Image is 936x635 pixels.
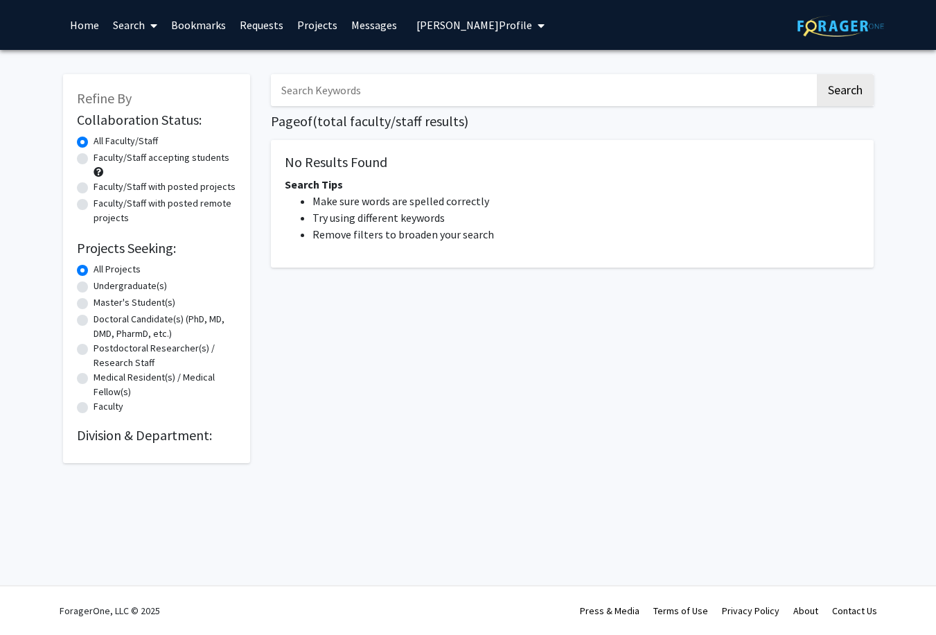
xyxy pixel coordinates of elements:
[164,1,233,49] a: Bookmarks
[77,427,236,444] h2: Division & Department:
[817,74,874,106] button: Search
[94,370,236,399] label: Medical Resident(s) / Medical Fellow(s)
[271,74,815,106] input: Search Keywords
[653,604,708,617] a: Terms of Use
[60,586,160,635] div: ForagerOne, LLC © 2025
[271,281,874,313] nav: Page navigation
[77,112,236,128] h2: Collaboration Status:
[94,295,175,310] label: Master's Student(s)
[94,262,141,277] label: All Projects
[416,18,532,32] span: [PERSON_NAME] Profile
[271,113,874,130] h1: Page of ( total faculty/staff results)
[94,399,123,414] label: Faculty
[312,226,860,243] li: Remove filters to broaden your search
[63,1,106,49] a: Home
[94,341,236,370] label: Postdoctoral Researcher(s) / Research Staff
[106,1,164,49] a: Search
[94,312,236,341] label: Doctoral Candidate(s) (PhD, MD, DMD, PharmD, etc.)
[94,180,236,194] label: Faculty/Staff with posted projects
[94,279,167,293] label: Undergraduate(s)
[77,240,236,256] h2: Projects Seeking:
[797,15,884,37] img: ForagerOne Logo
[285,177,343,191] span: Search Tips
[793,604,818,617] a: About
[722,604,779,617] a: Privacy Policy
[877,573,926,625] iframe: Chat
[580,604,639,617] a: Press & Media
[290,1,344,49] a: Projects
[312,209,860,226] li: Try using different keywords
[233,1,290,49] a: Requests
[285,154,860,171] h5: No Results Found
[312,193,860,209] li: Make sure words are spelled correctly
[94,150,229,165] label: Faculty/Staff accepting students
[344,1,404,49] a: Messages
[94,134,158,148] label: All Faculty/Staff
[94,196,236,225] label: Faculty/Staff with posted remote projects
[77,89,132,107] span: Refine By
[832,604,877,617] a: Contact Us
